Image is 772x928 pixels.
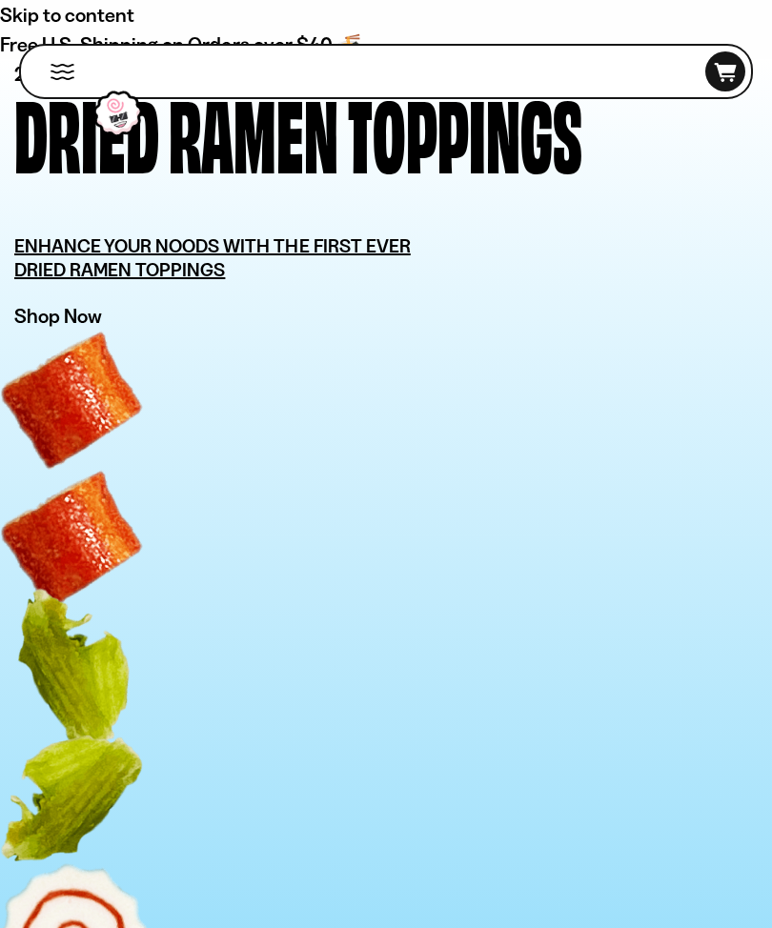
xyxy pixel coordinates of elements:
button: Mobile Menu Trigger [50,64,75,80]
div: Dried Ramen Toppings [14,89,758,171]
img: Ramen_Bae_just_LOGO_filled_in_no_background_pdf_1_2.png [87,84,149,144]
a: Shop Now [14,304,102,328]
u: ENHANCE YOUR NOODS WITH THE FIRST EVER DRIED RAMEN TOPPINGS [14,234,411,281]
